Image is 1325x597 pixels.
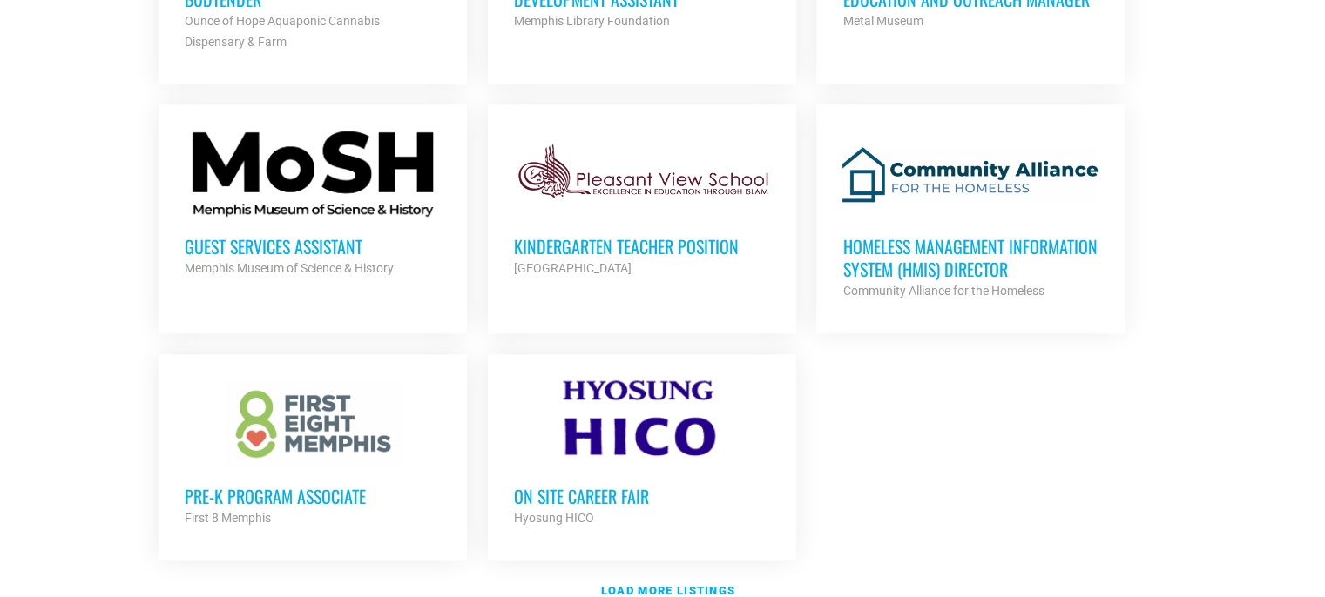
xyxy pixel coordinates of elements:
a: Guest Services Assistant Memphis Museum of Science & History [159,104,467,305]
a: On Site Career Fair Hyosung HICO [488,354,796,554]
strong: First 8 Memphis [185,511,271,525]
a: Kindergarten Teacher Position [GEOGRAPHIC_DATA] [488,104,796,305]
strong: Hyosung HICO [514,511,594,525]
h3: On Site Career Fair [514,485,770,507]
h3: Pre-K Program Associate [185,485,441,507]
a: Pre-K Program Associate First 8 Memphis [159,354,467,554]
a: Homeless Management Information System (HMIS) Director Community Alliance for the Homeless [816,104,1125,327]
strong: Memphis Library Foundation [514,14,670,28]
h3: Guest Services Assistant [185,235,441,258]
strong: Metal Museum [842,14,923,28]
strong: [GEOGRAPHIC_DATA] [514,261,632,275]
strong: Load more listings [601,584,735,597]
strong: Ounce of Hope Aquaponic Cannabis Dispensary & Farm [185,14,380,49]
strong: Memphis Museum of Science & History [185,261,394,275]
strong: Community Alliance for the Homeless [842,284,1044,298]
h3: Homeless Management Information System (HMIS) Director [842,235,1099,280]
h3: Kindergarten Teacher Position [514,235,770,258]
